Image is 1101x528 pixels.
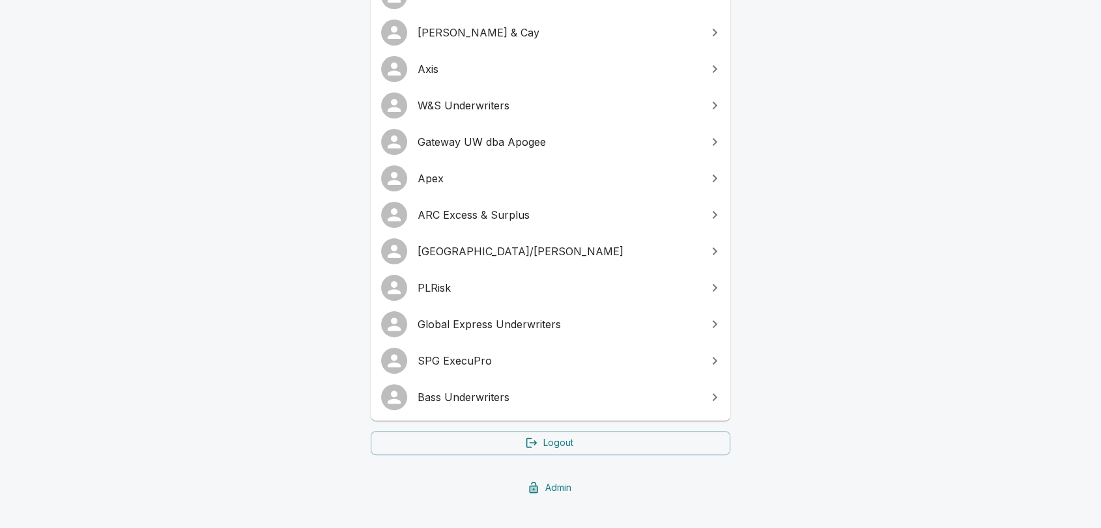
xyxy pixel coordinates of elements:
a: [PERSON_NAME] & Cay [371,14,730,51]
span: Axis [418,61,699,77]
a: PLRisk [371,270,730,306]
a: Admin [371,476,730,500]
a: Apex [371,160,730,197]
span: Gateway UW dba Apogee [418,134,699,150]
a: Gateway UW dba Apogee [371,124,730,160]
a: Bass Underwriters [371,379,730,415]
a: Logout [371,431,730,455]
a: Axis [371,51,730,87]
a: ARC Excess & Surplus [371,197,730,233]
span: [PERSON_NAME] & Cay [418,25,699,40]
span: ARC Excess & Surplus [418,207,699,223]
span: W&S Underwriters [418,98,699,113]
a: Global Express Underwriters [371,306,730,342]
span: [GEOGRAPHIC_DATA]/[PERSON_NAME] [418,243,699,259]
span: Apex [418,171,699,186]
span: Global Express Underwriters [418,316,699,332]
span: PLRisk [418,280,699,296]
a: [GEOGRAPHIC_DATA]/[PERSON_NAME] [371,233,730,270]
a: SPG ExecuPro [371,342,730,379]
span: SPG ExecuPro [418,353,699,368]
span: Bass Underwriters [418,389,699,405]
a: W&S Underwriters [371,87,730,124]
